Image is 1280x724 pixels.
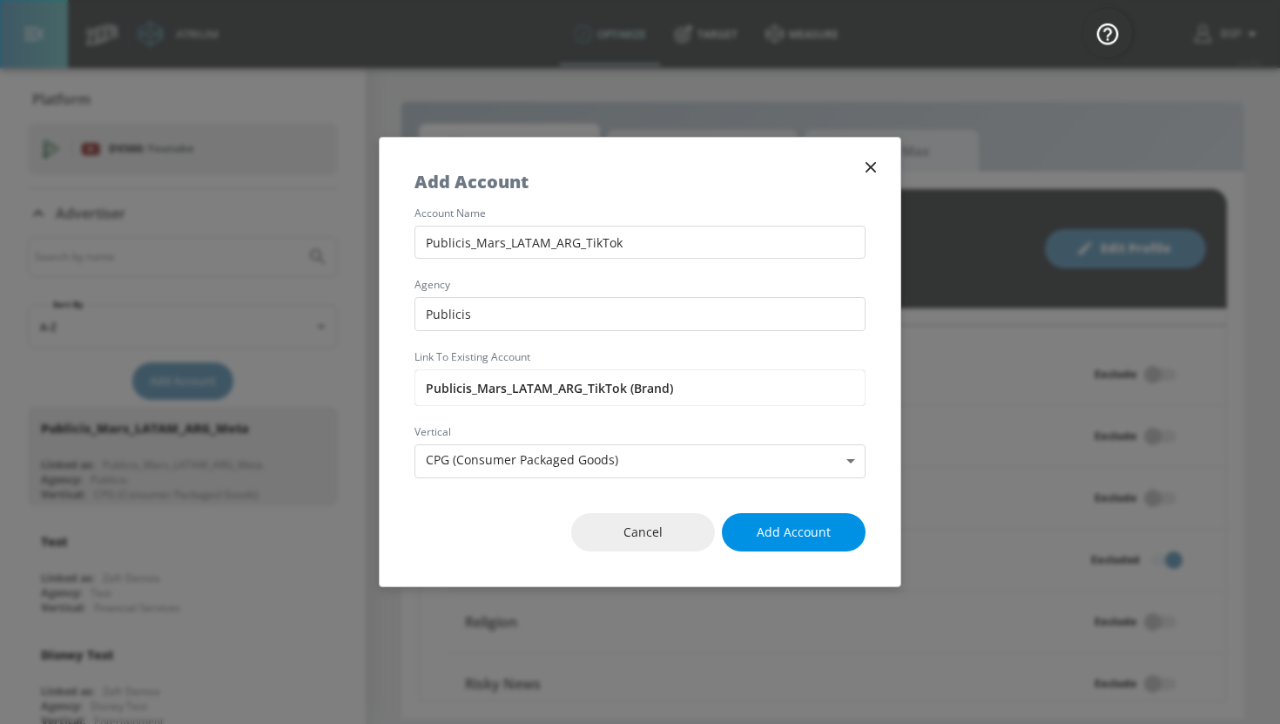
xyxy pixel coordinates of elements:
[414,173,529,191] h5: Add Account
[414,369,866,406] input: Enter account name
[1083,9,1132,58] button: Open Resource Center
[414,297,866,331] input: Enter agency name
[414,444,866,478] div: CPG (Consumer Packaged Goods)
[414,226,866,260] input: Enter account name
[722,513,866,552] button: Add Account
[414,352,866,362] label: Link to Existing Account
[414,208,866,219] label: account name
[414,427,866,437] label: vertical
[571,513,715,552] button: Cancel
[757,522,831,544] span: Add Account
[414,280,866,290] label: agency
[606,522,680,544] span: Cancel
